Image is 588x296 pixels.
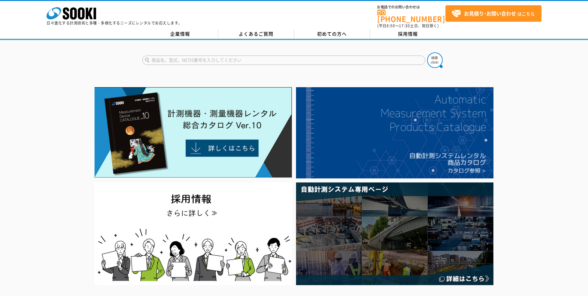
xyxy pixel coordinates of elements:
img: 自動計測システム専用ページ [296,182,493,285]
img: 自動計測システムカタログ [296,87,493,178]
span: お電話でのお問い合わせは [377,5,445,9]
input: 商品名、型式、NETIS番号を入力してください [142,56,425,65]
a: よくあるご質問 [218,29,294,39]
a: 採用情報 [370,29,446,39]
p: 日々進化する計測技術と多種・多様化するニーズにレンタルでお応えします。 [46,21,182,25]
a: 企業情報 [142,29,218,39]
span: 初めての方へ [317,30,347,37]
a: 初めての方へ [294,29,370,39]
img: btn_search.png [427,52,443,68]
a: お見積り･お問い合わせはこちら [445,5,542,22]
span: 17:30 [399,23,410,29]
strong: お見積り･お問い合わせ [464,10,516,17]
span: はこちら [452,9,535,18]
img: Catalog Ver10 [95,87,292,178]
img: SOOKI recruit [95,182,292,285]
a: [PHONE_NUMBER] [377,10,445,22]
span: 8:50 [387,23,395,29]
span: (平日 ～ 土日、祝日除く) [377,23,439,29]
